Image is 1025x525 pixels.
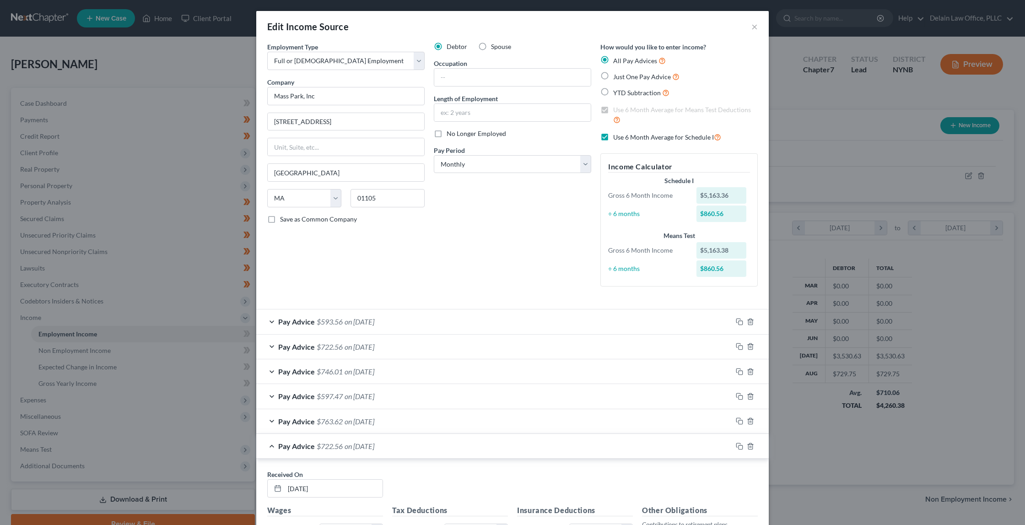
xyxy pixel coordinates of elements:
[696,242,747,259] div: $5,163.38
[434,59,467,68] label: Occupation
[268,138,424,156] input: Unit, Suite, etc...
[604,246,692,255] div: Gross 6 Month Income
[613,106,751,114] span: Use 6 Month Average for Means Test Deductions
[267,505,383,516] h5: Wages
[608,231,750,240] div: Means Test
[392,505,508,516] h5: Tax Deductions
[267,87,425,105] input: Search company by name...
[317,417,343,426] span: $763.62
[351,189,425,207] input: Enter zip...
[751,21,758,32] button: ×
[317,392,343,401] span: $597.47
[267,78,294,86] span: Company
[517,505,633,516] h5: Insurance Deductions
[608,161,750,173] h5: Income Calculator
[278,367,315,376] span: Pay Advice
[317,367,343,376] span: $746.01
[613,133,714,141] span: Use 6 Month Average for Schedule I
[345,367,374,376] span: on [DATE]
[613,73,671,81] span: Just One Pay Advice
[696,187,747,204] div: $5,163.36
[447,130,506,137] span: No Longer Employed
[608,176,750,185] div: Schedule I
[267,43,318,51] span: Employment Type
[345,392,374,401] span: on [DATE]
[491,43,511,50] span: Spouse
[434,104,591,121] input: ex: 2 years
[278,392,315,401] span: Pay Advice
[280,215,357,223] span: Save as Common Company
[434,94,498,103] label: Length of Employment
[267,20,349,33] div: Edit Income Source
[994,494,1016,516] iframe: Intercom live chat
[604,209,692,218] div: ÷ 6 months
[268,164,424,181] input: Enter city...
[317,317,343,326] span: $593.56
[267,471,303,478] span: Received On
[434,146,465,154] span: Pay Period
[278,317,315,326] span: Pay Advice
[268,113,424,130] input: Enter address...
[285,480,383,497] input: MM/DD/YYYY
[600,42,706,52] label: How would you like to enter income?
[345,417,374,426] span: on [DATE]
[345,442,374,450] span: on [DATE]
[604,191,692,200] div: Gross 6 Month Income
[317,442,343,450] span: $722.56
[278,417,315,426] span: Pay Advice
[696,260,747,277] div: $860.56
[696,206,747,222] div: $860.56
[278,342,315,351] span: Pay Advice
[317,342,343,351] span: $722.56
[613,57,657,65] span: All Pay Advices
[345,317,374,326] span: on [DATE]
[613,89,661,97] span: YTD Subtraction
[642,505,758,516] h5: Other Obligations
[447,43,467,50] span: Debtor
[345,342,374,351] span: on [DATE]
[434,69,591,86] input: --
[278,442,315,450] span: Pay Advice
[604,264,692,273] div: ÷ 6 months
